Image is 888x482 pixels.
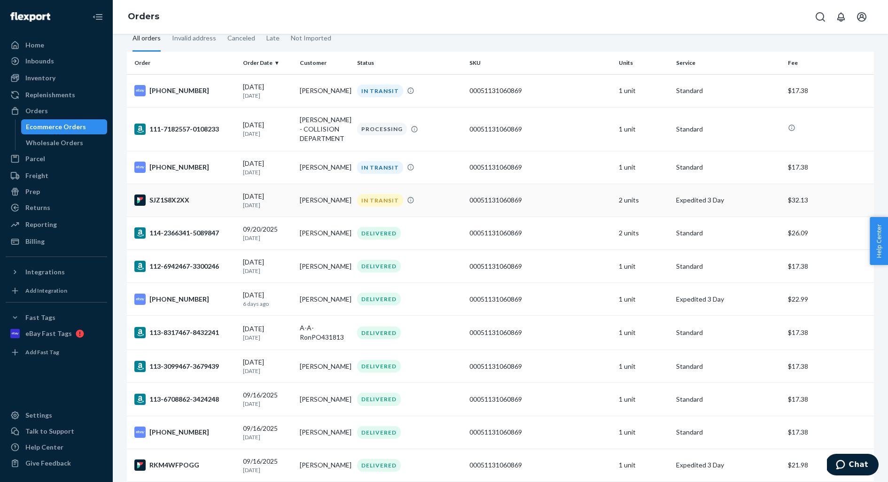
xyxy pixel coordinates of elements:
a: Reporting [6,217,107,232]
td: 2 units [615,217,672,249]
div: Late [266,26,280,50]
div: 09/20/2025 [243,225,293,242]
th: Units [615,52,672,74]
td: 1 unit [615,316,672,350]
a: Help Center [6,440,107,455]
div: RKM4WFPOGG [134,459,235,471]
iframe: Opens a widget where you can chat to one of our agents [827,454,879,477]
div: 112-6942467-3300246 [134,261,235,272]
p: Standard [676,428,781,437]
p: Standard [676,163,781,172]
div: DELIVERED [357,327,401,339]
a: Orders [6,103,107,118]
td: 2 units [615,184,672,217]
div: PROCESSING [357,123,407,135]
p: 6 days ago [243,300,293,308]
div: Integrations [25,267,65,277]
div: [PHONE_NUMBER] [134,427,235,438]
div: Give Feedback [25,459,71,468]
div: 00051131060869 [469,163,611,172]
a: Ecommerce Orders [21,119,108,134]
div: DELIVERED [357,393,401,405]
div: SJZ1S8X2XX [134,194,235,206]
td: [PERSON_NAME] [296,383,353,416]
a: Prep [6,184,107,199]
th: Order [127,52,239,74]
p: [DATE] [243,201,293,209]
td: [PERSON_NAME] [296,151,353,184]
p: [DATE] [243,466,293,474]
div: 111-7182557-0108233 [134,124,235,135]
a: eBay Fast Tags [6,326,107,341]
a: Home [6,38,107,53]
div: [DATE] [243,290,293,308]
div: Returns [25,203,50,212]
div: Orders [25,106,48,116]
div: Add Integration [25,287,67,295]
p: Standard [676,328,781,337]
div: eBay Fast Tags [25,329,72,338]
p: [DATE] [243,400,293,408]
div: [DATE] [243,192,293,209]
button: Integrations [6,264,107,280]
div: 00051131060869 [469,262,611,271]
img: Flexport logo [10,12,50,22]
p: Standard [676,228,781,238]
button: Open Search Box [811,8,830,26]
div: Reporting [25,220,57,229]
div: 113-3099467-3679439 [134,361,235,372]
button: Close Navigation [88,8,107,26]
p: [DATE] [243,92,293,100]
div: Not Imported [291,26,331,50]
th: Service [672,52,785,74]
div: 00051131060869 [469,295,611,304]
div: Settings [25,411,52,420]
div: All orders [132,26,161,52]
a: Replenishments [6,87,107,102]
th: Fee [784,52,874,74]
td: A-A-RonPO431813 [296,316,353,350]
td: 1 unit [615,416,672,449]
div: DELIVERED [357,227,401,240]
div: 09/16/2025 [243,424,293,441]
td: 1 unit [615,449,672,482]
div: DELIVERED [357,360,401,373]
div: DELIVERED [357,260,401,272]
ol: breadcrumbs [120,3,167,31]
div: Fast Tags [25,313,55,322]
p: [DATE] [243,130,293,138]
p: Standard [676,262,781,271]
td: 1 unit [615,74,672,107]
div: Customer [300,59,350,67]
td: [PERSON_NAME] [296,184,353,217]
button: Talk to Support [6,424,107,439]
div: 09/16/2025 [243,457,293,474]
div: Invalid address [172,26,216,50]
div: DELIVERED [357,293,401,305]
a: Parcel [6,151,107,166]
td: $17.38 [784,316,874,350]
td: $17.38 [784,74,874,107]
td: [PERSON_NAME] [296,350,353,383]
td: 1 unit [615,283,672,316]
a: Add Fast Tag [6,345,107,360]
div: [PHONE_NUMBER] [134,85,235,96]
p: Standard [676,124,781,134]
div: 00051131060869 [469,228,611,238]
td: 1 unit [615,250,672,283]
td: [PERSON_NAME] [296,217,353,249]
div: 00051131060869 [469,428,611,437]
div: IN TRANSIT [357,194,403,207]
p: [DATE] [243,234,293,242]
div: 00051131060869 [469,460,611,470]
p: Expedited 3 Day [676,460,781,470]
div: 09/16/2025 [243,390,293,408]
button: Help Center [870,217,888,265]
td: $17.38 [784,416,874,449]
div: Wholesale Orders [26,138,83,148]
td: $32.13 [784,184,874,217]
td: $17.38 [784,383,874,416]
td: $26.09 [784,217,874,249]
div: [PHONE_NUMBER] [134,294,235,305]
td: 1 unit [615,383,672,416]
